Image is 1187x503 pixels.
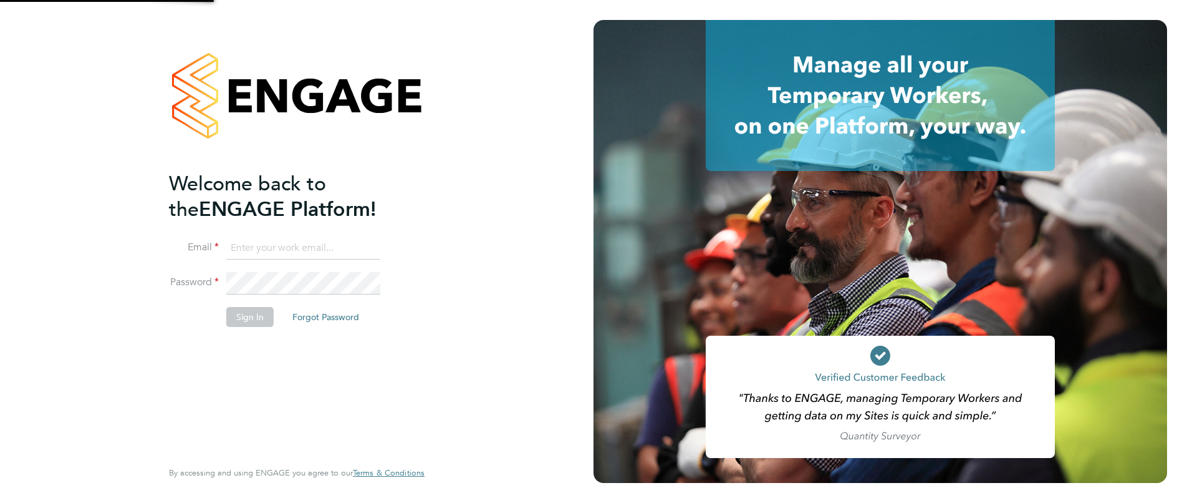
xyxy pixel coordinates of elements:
[226,237,380,260] input: Enter your work email...
[169,172,326,222] span: Welcome back to the
[226,307,274,327] button: Sign In
[169,171,412,222] h2: ENGAGE Platform!
[169,276,219,289] label: Password
[282,307,369,327] button: Forgot Password
[353,467,425,478] span: Terms & Conditions
[353,468,425,478] a: Terms & Conditions
[169,467,425,478] span: By accessing and using ENGAGE you agree to our
[169,241,219,254] label: Email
